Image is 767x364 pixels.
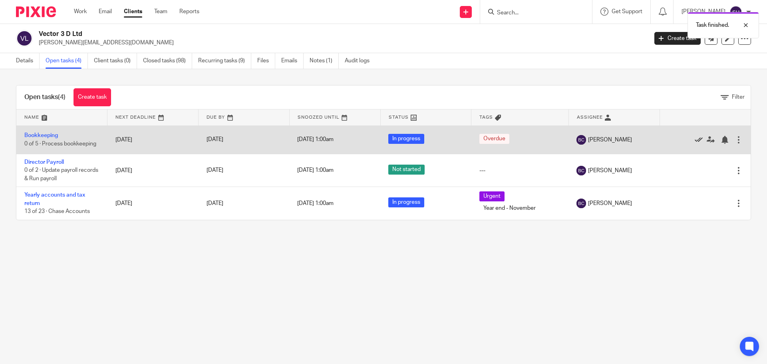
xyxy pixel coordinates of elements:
span: [PERSON_NAME] [588,199,632,207]
a: Details [16,53,40,69]
span: Year end - November [479,203,540,213]
a: Mark as done [695,136,707,144]
span: Tags [479,115,493,119]
span: In progress [388,134,424,144]
a: Work [74,8,87,16]
a: Files [257,53,275,69]
a: Reports [179,8,199,16]
span: [DATE] [207,137,223,143]
a: Notes (1) [310,53,339,69]
img: Pixie [16,6,56,17]
p: [PERSON_NAME][EMAIL_ADDRESS][DOMAIN_NAME] [39,39,642,47]
span: Overdue [479,134,509,144]
span: Not started [388,165,425,175]
span: [PERSON_NAME] [588,136,632,144]
td: [DATE] [107,187,199,220]
a: Team [154,8,167,16]
img: svg%3E [729,6,742,18]
div: --- [479,167,560,175]
span: Filter [732,94,745,100]
a: Recurring tasks (9) [198,53,251,69]
img: svg%3E [576,166,586,175]
a: Clients [124,8,142,16]
a: Create task [654,32,701,45]
a: Create task [74,88,111,106]
span: 0 of 2 · Update payroll records & Run payroll [24,168,98,182]
td: [DATE] [107,125,199,154]
span: 13 of 23 · Chase Accounts [24,209,90,214]
a: Open tasks (4) [46,53,88,69]
span: Snoozed Until [298,115,340,119]
a: Emails [281,53,304,69]
a: Client tasks (0) [94,53,137,69]
span: Urgent [479,191,505,201]
h1: Open tasks [24,93,66,101]
span: [DATE] 1:00am [297,137,334,143]
a: Audit logs [345,53,376,69]
td: [DATE] [107,154,199,187]
span: Status [389,115,409,119]
h2: Vector 3 D Ltd [39,30,522,38]
img: svg%3E [16,30,33,47]
img: svg%3E [576,199,586,208]
span: [DATE] [207,168,223,173]
a: Bookkeeping [24,133,58,138]
span: [DATE] 1:00am [297,168,334,173]
span: [PERSON_NAME] [588,167,632,175]
span: (4) [58,94,66,100]
img: svg%3E [576,135,586,145]
a: Director Payroll [24,159,64,165]
span: [DATE] [207,201,223,206]
span: In progress [388,197,424,207]
span: 0 of 5 · Process bookkeeping [24,141,96,147]
span: [DATE] 1:00am [297,201,334,206]
a: Closed tasks (98) [143,53,192,69]
p: Task finished. [696,21,729,29]
a: Yearly accounts and tax return [24,192,85,206]
a: Email [99,8,112,16]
